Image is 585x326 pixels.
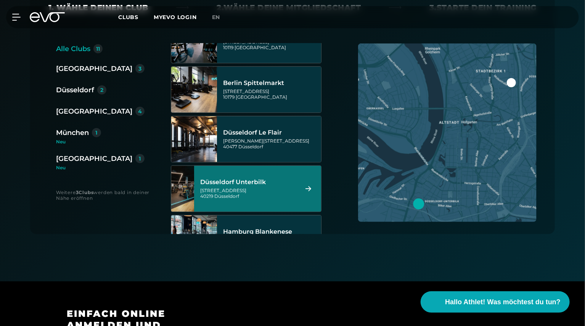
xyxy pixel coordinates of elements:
a: en [212,13,230,22]
div: [STREET_ADDRESS] 40219 Düsseldorf [200,188,296,199]
img: Düsseldorf Unterbilk [160,166,206,212]
div: 1 [139,156,141,161]
div: Düsseldorf Unterbilk [200,178,296,186]
div: 11 [96,46,100,51]
strong: Clubs [79,189,93,195]
div: [GEOGRAPHIC_DATA] [56,106,132,117]
div: [PERSON_NAME][STREET_ADDRESS] 40477 Düsseldorf [223,138,319,149]
img: Berlin Spittelmarkt [171,67,217,112]
div: Alle Clubs [56,43,90,54]
div: Berlin Spittelmarkt [223,79,319,87]
span: en [212,14,220,21]
a: Clubs [118,13,154,21]
div: Düsseldorf Le Flair [223,129,319,137]
span: Hallo Athlet! Was möchtest du tun? [445,297,561,307]
img: map [358,43,537,222]
div: [GEOGRAPHIC_DATA] [56,63,132,74]
div: Düsseldorf [56,85,94,95]
div: [GEOGRAPHIC_DATA] [56,153,132,164]
div: München [56,127,89,138]
div: 4 [138,109,142,114]
div: Weitere werden bald in deiner Nähe eröffnen [56,189,156,201]
button: Hallo Athlet! Was möchtest du tun? [421,291,570,313]
img: Düsseldorf Le Flair [171,116,217,162]
strong: 3 [76,189,79,195]
div: 2 [100,87,103,93]
span: Clubs [118,14,138,21]
div: 1 [96,130,98,135]
div: 3 [138,66,141,71]
img: Hamburg Blankenese [171,215,217,261]
div: [STREET_ADDRESS] 10179 [GEOGRAPHIC_DATA] [223,88,319,100]
div: [STREET_ADDRESS] 10119 [GEOGRAPHIC_DATA] [223,39,319,50]
div: Hamburg Blankenese [223,228,319,236]
a: MYEVO LOGIN [154,14,197,21]
div: Neu [56,165,145,170]
div: Neu [56,140,151,144]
